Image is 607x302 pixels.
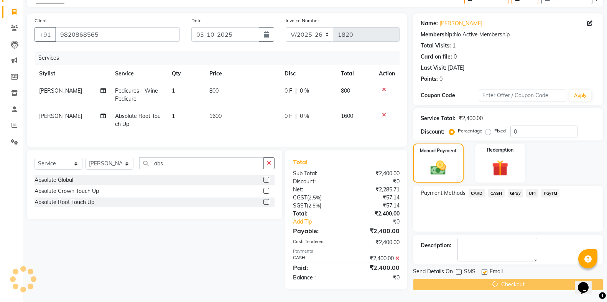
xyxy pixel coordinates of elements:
div: Discount: [287,178,346,186]
div: Discount: [421,128,444,136]
div: Absolute Root Touch Up [35,198,94,206]
label: Client [35,17,47,24]
div: No Active Membership [421,31,595,39]
div: Membership: [421,31,454,39]
img: _cash.svg [426,159,451,177]
div: ₹2,400.00 [346,226,405,235]
input: Search by Name/Mobile/Email/Code [55,27,180,42]
iframe: chat widget [575,271,599,294]
div: ₹2,400.00 [346,263,405,272]
span: 0 F [285,87,292,95]
th: Price [205,65,280,82]
div: 0 [454,53,457,61]
a: Add Tip [287,218,356,226]
span: PayTM [541,189,559,198]
button: Apply [569,90,591,101]
input: Search or Scan [139,157,264,169]
div: ( ) [287,202,346,210]
div: Card on file: [421,53,452,61]
span: 800 [209,87,219,94]
div: Cash Tendered: [287,238,346,246]
span: Payment Methods [421,189,466,197]
th: Qty [167,65,205,82]
div: 1 [452,42,456,50]
img: _gift.svg [487,158,513,178]
th: Disc [280,65,336,82]
label: Invoice Number [286,17,319,24]
span: [PERSON_NAME] [39,87,82,94]
span: SGST [293,202,307,209]
div: Paid: [287,263,346,272]
span: 0 % [300,87,309,95]
span: CGST [293,194,307,201]
label: Redemption [487,147,513,153]
label: Date [191,17,202,24]
div: Net: [287,186,346,194]
span: Absolute Root Touch Up [115,113,161,127]
span: Email [490,268,503,277]
div: ₹2,400.00 [459,114,483,122]
label: Percentage [458,127,482,134]
div: ₹57.14 [346,194,405,202]
span: 1600 [341,113,353,119]
button: +91 [35,27,56,42]
span: | [295,87,297,95]
div: Points: [421,75,438,83]
input: Enter Offer / Coupon Code [479,90,566,101]
div: Absolute Crown Touch Up [35,187,99,195]
span: UPI [526,189,538,198]
div: ₹0 [356,218,405,226]
label: Fixed [494,127,506,134]
span: Pedicures - Wine Pedicure [115,87,158,102]
div: Total: [287,210,346,218]
div: Payments [293,248,400,255]
span: 2.5% [309,194,320,201]
span: Total [293,158,311,166]
span: [PERSON_NAME] [39,113,82,119]
th: Total [336,65,374,82]
th: Action [374,65,400,82]
div: Name: [421,20,438,28]
div: ₹0 [346,178,405,186]
div: Payable: [287,226,346,235]
th: Stylist [35,65,110,82]
span: CASH [488,189,505,198]
span: 1 [172,87,175,94]
span: 1 [172,113,175,119]
span: 2.5% [308,202,320,209]
div: [DATE] [448,64,464,72]
span: SMS [464,268,475,277]
span: 1600 [209,113,222,119]
label: Manual Payment [420,147,457,154]
div: ₹2,400.00 [346,210,405,218]
div: 0 [439,75,443,83]
span: 0 % [300,112,309,120]
span: | [295,112,297,120]
span: 800 [341,87,350,94]
span: Send Details On [413,268,453,277]
div: ₹2,285.71 [346,186,405,194]
div: Total Visits: [421,42,451,50]
div: CASH [287,255,346,263]
div: ( ) [287,194,346,202]
th: Service [110,65,167,82]
div: ₹0 [346,274,405,282]
div: Last Visit: [421,64,446,72]
div: Services [35,51,405,65]
div: ₹2,400.00 [346,170,405,178]
div: Coupon Code [421,91,479,100]
span: 0 F [285,112,292,120]
div: ₹2,400.00 [346,255,405,263]
a: [PERSON_NAME] [439,20,482,28]
div: Service Total: [421,114,456,122]
div: ₹57.14 [346,202,405,210]
div: Balance : [287,274,346,282]
div: Sub Total: [287,170,346,178]
div: Absolute Global [35,176,73,184]
span: GPay [508,189,523,198]
span: CARD [469,189,485,198]
div: Description: [421,242,451,250]
div: ₹2,400.00 [346,238,405,246]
